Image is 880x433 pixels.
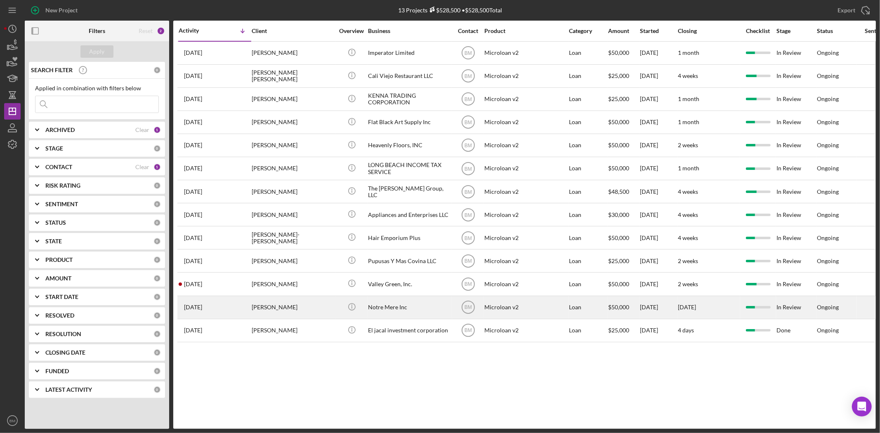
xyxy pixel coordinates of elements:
div: Heavenly Floors, INC [368,134,451,156]
div: Started [640,28,677,34]
div: Appliances and Enterprises LLC [368,204,451,226]
div: Done [776,320,816,341]
div: 0 [153,145,161,152]
time: 1 month [678,165,699,172]
time: 1 month [678,95,699,102]
time: 2025-09-05 02:58 [184,49,202,56]
div: 1 [153,126,161,134]
span: $50,000 [608,141,629,148]
b: STATE [45,238,62,245]
b: RISK RATING [45,182,80,189]
div: Microloan v2 [484,320,567,341]
div: 0 [153,200,161,208]
time: 4 weeks [678,211,698,218]
div: 0 [153,312,161,319]
button: BM [4,412,21,429]
div: Microloan v2 [484,273,567,295]
div: Ongoing [817,188,839,195]
div: Hair Emporium Plus [368,227,451,249]
div: 0 [153,238,161,245]
div: [DATE] [640,320,677,341]
b: ARCHIVED [45,127,75,133]
time: 2025-08-28 02:10 [184,142,202,148]
div: [DATE] [640,250,677,272]
time: 2025-08-19 18:11 [184,258,202,264]
b: START DATE [45,294,78,300]
div: Loan [569,297,607,318]
div: $50,000 [608,297,639,318]
b: FUNDED [45,368,69,374]
div: [PERSON_NAME] [252,204,334,226]
div: El jacal investment corporation [368,320,451,341]
div: [PERSON_NAME] [252,158,334,179]
b: Filters [89,28,105,34]
div: Ongoing [817,49,839,56]
div: 0 [153,349,161,356]
div: In Review [776,42,816,64]
b: CONTACT [45,164,72,170]
div: [PERSON_NAME] [252,320,334,341]
div: Microloan v2 [484,250,567,272]
div: Loan [569,65,607,87]
div: Apply [90,45,105,58]
time: 2025-09-03 00:58 [184,73,202,79]
text: BM [465,166,472,172]
div: Ongoing [817,212,839,218]
time: 4 weeks [678,188,698,195]
div: [DATE] [640,181,677,202]
div: In Review [776,250,816,272]
div: [DATE] [640,204,677,226]
div: Reset [139,28,153,34]
div: KENNA TRADING CORPORATION [368,88,451,110]
div: Microloan v2 [484,297,567,318]
div: [DATE] [640,227,677,249]
div: Loan [569,227,607,249]
div: Loan [569,134,607,156]
text: BM [465,258,472,264]
div: Export [838,2,855,19]
span: $30,000 [608,211,629,218]
time: 2025-07-29 05:24 [184,327,202,334]
time: 4 days [678,327,694,334]
div: In Review [776,111,816,133]
div: 0 [153,256,161,264]
div: Ongoing [817,119,839,125]
button: Apply [80,45,113,58]
div: Microloan v2 [484,111,567,133]
div: Clear [135,164,149,170]
div: Microloan v2 [484,88,567,110]
div: Imperator Limited [368,42,451,64]
div: Business [368,28,451,34]
text: BM [465,328,472,334]
div: 0 [153,386,161,393]
div: Microloan v2 [484,204,567,226]
div: [DATE] [640,65,677,87]
div: Ongoing [817,281,839,287]
time: 2025-09-02 20:27 [184,96,202,102]
div: [PERSON_NAME] [PERSON_NAME] [252,65,334,87]
div: Loan [569,158,607,179]
div: [DATE] [640,111,677,133]
div: In Review [776,134,816,156]
text: BM [465,120,472,125]
time: 2 weeks [678,280,698,287]
div: Cali Viejo Restaurant LLC [368,65,451,87]
time: 1 month [678,49,699,56]
div: [DATE] [640,134,677,156]
text: BM [465,305,472,311]
div: Ongoing [817,327,839,334]
b: SENTIMENT [45,201,78,207]
div: Valley Green, Inc. [368,273,451,295]
div: [DATE] [640,273,677,295]
span: $50,000 [608,280,629,287]
time: 2025-08-28 19:02 [184,119,202,125]
div: Loan [569,181,607,202]
text: BM [465,189,472,195]
span: $25,000 [608,327,629,334]
div: 13 Projects • $528,500 Total [399,7,503,14]
div: [DATE] [640,158,677,179]
div: [PERSON_NAME] [252,111,334,133]
time: 2 weeks [678,257,698,264]
span: $50,000 [608,118,629,125]
text: BM [465,235,472,241]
